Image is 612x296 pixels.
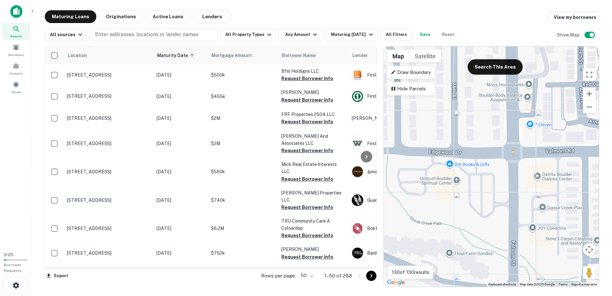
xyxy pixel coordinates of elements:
p: TRU Community Care A Coloardop [281,218,345,232]
p: [DATE] [157,71,205,78]
span: Lender [352,52,368,59]
div: Maturing [DATE] [331,31,374,38]
p: Rows per page: [261,272,296,280]
button: Show satellite imagery [409,50,441,62]
a: View my borrowers [549,12,599,23]
p: Enter addresses, locations or lender names [95,31,198,38]
p: [PERSON_NAME] [281,246,345,253]
img: Google [385,278,407,287]
p: [DATE] [157,197,205,204]
img: picture [352,223,363,234]
h6: Show Map [557,31,581,38]
div: 0 0 [384,46,599,287]
button: Request Borrower Info [281,96,333,104]
div: 50 [298,271,314,280]
p: FRF Properties 2504 LLC [281,111,345,118]
img: picture [352,91,363,102]
div: Jpmorgan Chase Bank NA [352,166,448,177]
p: $500k [211,71,275,78]
button: Save your search to get updates of matches that match your search criteria. [415,28,435,41]
div: Borrowers [2,41,30,59]
div: Guaranty Bank & Trust CO [352,194,448,206]
p: [DATE] [157,168,205,175]
p: Hide Parcels [391,85,431,93]
p: [PERSON_NAME] [281,89,345,96]
span: Location [68,52,87,59]
button: Enter addresses, locations or lender names [90,28,218,41]
div: All sources [50,31,84,38]
p: $6.2M [211,225,275,232]
button: Toggle fullscreen view [583,68,596,81]
span: Maturity Date [157,52,196,59]
button: Search This Area [468,59,523,75]
p: 1–50 of 288 [325,272,352,280]
p: $455k [211,93,275,100]
img: capitalize-icon.png [10,5,22,18]
p: [DATE] [157,225,205,232]
button: Keyboard shortcuts [488,282,516,287]
button: All sources [45,28,87,41]
th: Maturity Date [153,46,208,64]
img: picture [352,70,363,80]
button: Request Borrower Info [281,75,333,82]
button: Zoom out [583,101,596,113]
button: Go to next page [366,271,376,281]
div: Firstbank [352,69,448,81]
p: [STREET_ADDRESS] [67,93,150,99]
button: Export [45,271,70,281]
p: [STREET_ADDRESS] [67,197,150,203]
th: Borrower Name [278,46,349,64]
div: Saved [2,78,30,96]
button: Any Amount [278,28,323,41]
p: [DATE] [157,250,205,257]
p: 130 of 130 results [392,268,429,276]
p: [DATE] [157,140,205,147]
th: Lender [349,46,451,64]
p: [DATE] [157,115,205,122]
button: Maturing [DATE] [326,28,377,41]
span: Contacts [10,71,22,76]
button: Request Borrower Info [281,175,333,183]
p: [DATE] [157,93,205,100]
a: Report a map error [571,283,597,286]
p: [STREET_ADDRESS] [67,141,150,146]
button: Active Loans [146,10,190,23]
p: [PERSON_NAME] Properties LLC [281,189,345,203]
div: Search [2,23,30,40]
iframe: Chat Widget [580,245,612,275]
span: Saved [12,89,21,95]
button: Request Borrower Info [281,253,333,261]
p: $2M [211,140,275,147]
img: picture [352,248,363,259]
span: Borrowers [8,52,24,57]
p: [STREET_ADDRESS] [67,169,150,175]
button: Lenders [193,10,231,23]
p: $560k [211,168,275,175]
p: [STREET_ADDRESS] [67,250,150,256]
div: First National Bank Of Omaha [352,91,448,102]
p: $750k [211,250,275,257]
p: G B [354,197,361,203]
button: All Filters [380,28,412,41]
button: Request Borrower Info [281,118,333,126]
p: [PERSON_NAME] Family LLC [352,115,448,122]
a: Terms (opens in new tab) [559,283,568,286]
span: Borrower Requests [4,263,22,273]
a: Contacts [2,60,30,77]
th: Location [64,46,153,64]
button: Reset [438,28,458,41]
div: Bank Of [US_STATE] [352,247,448,259]
button: All Property Types [220,28,276,41]
p: Bfsl Holdigns LLC [281,68,345,75]
button: Maturing Loans [45,10,96,23]
button: Originations [99,10,143,23]
button: Request Borrower Info [281,203,333,211]
button: Show street map [387,50,409,62]
span: Map data ©2025 Google [520,283,555,286]
button: Request Borrower Info [281,147,333,154]
img: picture [352,138,363,149]
button: Request Borrower Info [281,232,333,239]
p: [STREET_ADDRESS] [67,115,150,121]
